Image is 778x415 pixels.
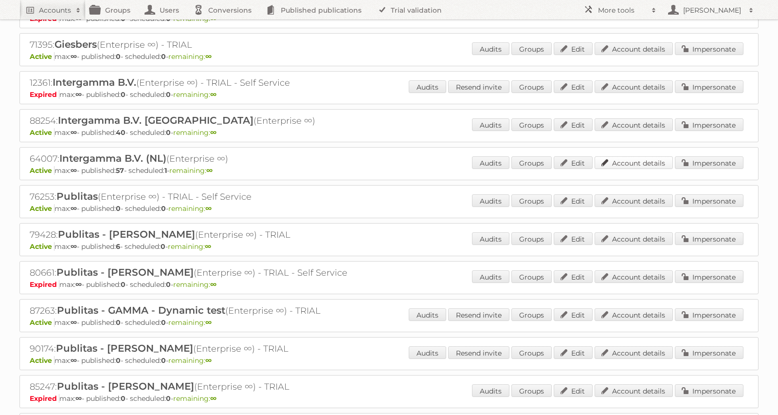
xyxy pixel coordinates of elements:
a: Account details [595,346,673,359]
strong: ∞ [210,90,217,99]
a: Groups [511,156,552,169]
span: Active [30,128,54,137]
h2: 80661: (Enterprise ∞) - TRIAL - Self Service [30,266,370,279]
p: max: - published: - scheduled: - [30,394,748,403]
h2: 88254: (Enterprise ∞) [30,114,370,127]
strong: ∞ [75,280,82,289]
a: Edit [554,80,593,93]
a: Audits [472,194,509,207]
a: Edit [554,42,593,55]
a: Audits [472,384,509,397]
a: Impersonate [675,118,743,131]
span: remaining: [173,394,217,403]
a: Impersonate [675,80,743,93]
strong: 0 [161,52,166,61]
p: max: - published: - scheduled: - [30,166,748,175]
strong: ∞ [205,52,212,61]
p: max: - published: - scheduled: - [30,204,748,213]
strong: 57 [116,166,124,175]
a: Audits [409,346,446,359]
h2: 79428: (Enterprise ∞) - TRIAL [30,228,370,241]
strong: ∞ [71,128,77,137]
a: Resend invite [448,346,509,359]
a: Account details [595,270,673,283]
a: Audits [472,42,509,55]
a: Impersonate [675,384,743,397]
h2: 71395: (Enterprise ∞) - TRIAL [30,38,370,51]
strong: 6 [116,242,120,251]
a: Edit [554,308,593,321]
p: max: - published: - scheduled: - [30,90,748,99]
a: Account details [595,384,673,397]
strong: ∞ [210,128,217,137]
strong: ∞ [205,204,212,213]
a: Audits [472,232,509,245]
h2: 85247: (Enterprise ∞) - TRIAL [30,380,370,393]
a: Edit [554,118,593,131]
span: Publitas - GAMMA - Dynamic test [57,304,225,316]
h2: [PERSON_NAME] [681,5,744,15]
strong: ∞ [71,204,77,213]
h2: Accounts [39,5,71,15]
a: Resend invite [448,308,509,321]
a: Edit [554,156,593,169]
span: Expired [30,394,59,403]
strong: 0 [166,280,171,289]
span: remaining: [173,128,217,137]
a: Groups [511,42,552,55]
span: remaining: [173,280,217,289]
a: Impersonate [675,270,743,283]
p: max: - published: - scheduled: - [30,128,748,137]
strong: ∞ [71,166,77,175]
strong: ∞ [205,356,212,365]
span: Giesbers [54,38,97,50]
a: Impersonate [675,308,743,321]
strong: ∞ [71,242,77,251]
p: max: - published: - scheduled: - [30,318,748,327]
strong: 0 [161,242,165,251]
span: Active [30,356,54,365]
span: Publitas - [PERSON_NAME] [56,342,193,354]
h2: 64007: (Enterprise ∞) [30,152,370,165]
a: Edit [554,194,593,207]
span: remaining: [168,356,212,365]
span: Intergamma B.V. [53,76,136,88]
a: Impersonate [675,346,743,359]
a: Resend invite [448,80,509,93]
p: max: - published: - scheduled: - [30,242,748,251]
strong: 0 [166,128,171,137]
a: Impersonate [675,156,743,169]
a: Groups [511,80,552,93]
strong: 0 [116,52,121,61]
span: Intergamma B.V. [GEOGRAPHIC_DATA] [58,114,253,126]
a: Groups [511,194,552,207]
span: Active [30,52,54,61]
strong: ∞ [210,280,217,289]
strong: 0 [166,394,171,403]
strong: 0 [121,90,126,99]
a: Audits [472,156,509,169]
strong: 0 [166,90,171,99]
span: Publitas - [PERSON_NAME] [56,266,194,278]
a: Impersonate [675,42,743,55]
strong: ∞ [75,394,82,403]
h2: 12361: (Enterprise ∞) - TRIAL - Self Service [30,76,370,89]
span: Publitas - [PERSON_NAME] [58,228,195,240]
strong: 40 [116,128,126,137]
strong: ∞ [75,90,82,99]
strong: 1 [164,166,167,175]
span: remaining: [168,318,212,327]
a: Groups [511,118,552,131]
h2: More tools [598,5,647,15]
a: Edit [554,346,593,359]
strong: 0 [161,356,166,365]
span: remaining: [173,90,217,99]
span: Publitas [56,190,98,202]
a: Groups [511,232,552,245]
span: remaining: [168,204,212,213]
a: Impersonate [675,232,743,245]
h2: 76253: (Enterprise ∞) - TRIAL - Self Service [30,190,370,203]
span: Active [30,242,54,251]
span: Expired [30,280,59,289]
h2: 87263: (Enterprise ∞) - TRIAL [30,304,370,317]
